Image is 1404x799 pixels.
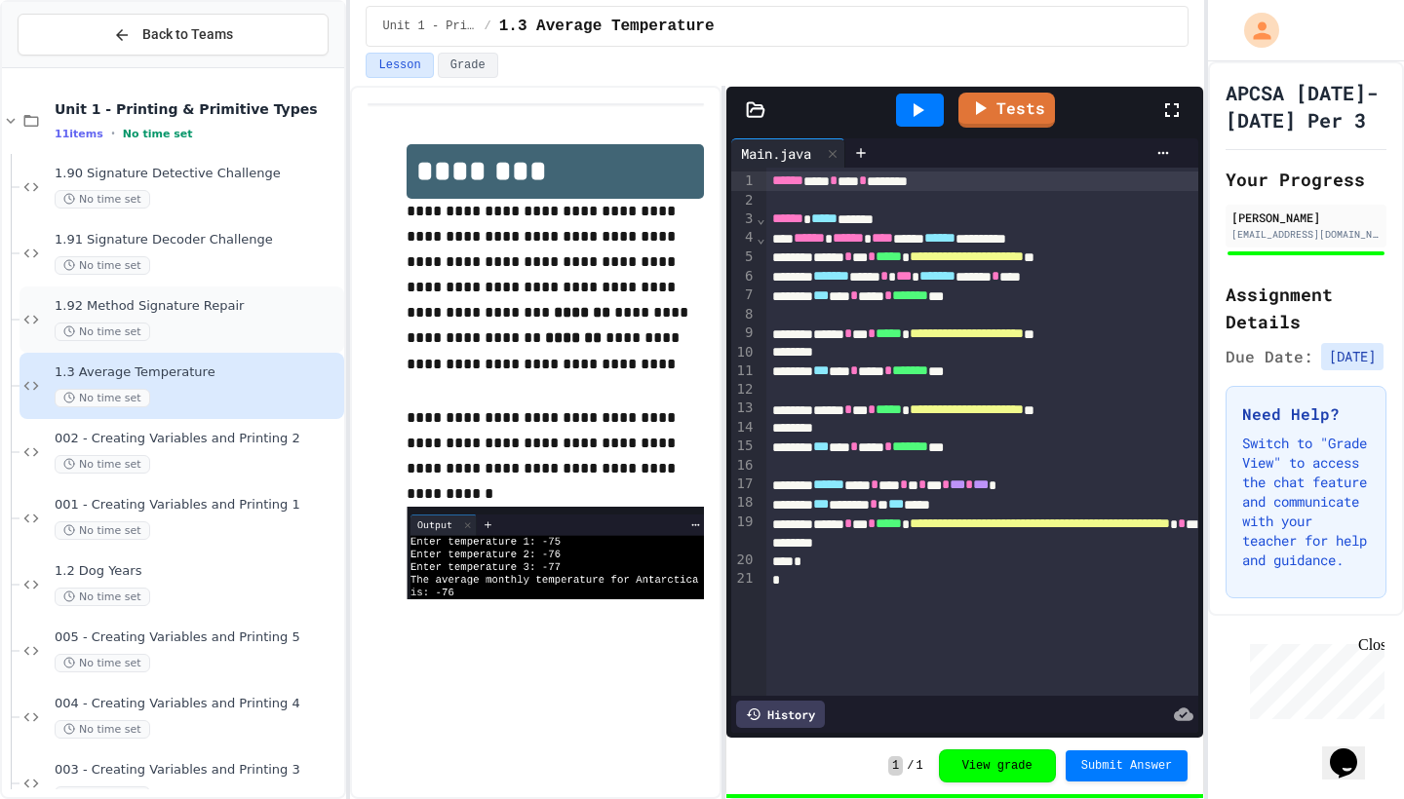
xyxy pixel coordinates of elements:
div: 8 [731,305,756,323]
iframe: chat widget [1242,636,1384,719]
span: 1.91 Signature Decoder Challenge [55,232,340,248]
span: / [907,758,914,774]
div: [PERSON_NAME] [1231,209,1381,226]
div: Main.java [731,143,821,164]
div: 7 [731,285,756,305]
button: Grade [438,53,498,78]
div: 14 [731,418,756,437]
div: 19 [731,513,756,551]
div: 6 [731,267,756,286]
div: 13 [731,399,756,418]
span: Fold line [756,210,765,226]
div: 18 [731,493,756,513]
h2: Assignment Details [1226,281,1386,335]
span: 1.3 Average Temperature [55,364,340,381]
h2: Your Progress [1226,166,1386,193]
div: 15 [731,437,756,456]
iframe: chat widget [1322,721,1384,780]
span: No time set [55,654,150,672]
div: Chat with us now!Close [8,8,135,124]
div: 17 [731,475,756,494]
span: 1 [916,758,922,774]
span: No time set [55,521,150,540]
div: History [736,701,825,728]
span: Unit 1 - Printing & Primitive Types [55,100,340,118]
h3: Need Help? [1242,402,1370,426]
span: Due Date: [1226,345,1313,368]
div: 4 [731,228,756,247]
span: No time set [55,588,150,606]
span: Fold line [756,230,765,246]
a: Tests [958,93,1055,128]
h1: APCSA [DATE]-[DATE] Per 3 [1226,79,1386,133]
div: 9 [731,323,756,343]
span: 001 - Creating Variables and Printing 1 [55,497,340,514]
div: 11 [731,361,756,381]
span: No time set [123,128,193,140]
span: [DATE] [1321,343,1384,370]
span: 004 - Creating Variables and Printing 4 [55,696,340,712]
span: / [484,19,490,34]
span: 1.3 Average Temperature [499,15,715,38]
span: 005 - Creating Variables and Printing 5 [55,629,340,646]
div: [EMAIL_ADDRESS][DOMAIN_NAME] [1231,227,1381,242]
div: 3 [731,209,756,229]
div: 16 [731,456,756,475]
button: Lesson [366,53,433,78]
div: 2 [731,191,756,209]
span: 1.90 Signature Detective Challenge [55,166,340,182]
div: 1 [731,171,756,191]
span: No time set [55,720,150,739]
span: No time set [55,455,150,474]
span: Submit Answer [1081,758,1173,774]
div: My Account [1224,8,1284,53]
button: Submit Answer [1066,750,1189,781]
span: 1.92 Method Signature Repair [55,298,340,315]
div: 20 [731,551,756,569]
span: Back to Teams [142,24,233,45]
div: 12 [731,380,756,399]
span: No time set [55,323,150,341]
div: 10 [731,343,756,361]
div: 5 [731,247,756,267]
button: View grade [939,749,1056,782]
div: Main.java [731,138,845,168]
span: 11 items [55,128,103,140]
span: No time set [55,256,150,275]
div: 21 [731,569,756,588]
span: • [111,126,115,141]
span: 003 - Creating Variables and Printing 3 [55,762,340,779]
span: 1.2 Dog Years [55,563,340,580]
span: 1 [888,756,903,776]
button: Back to Teams [18,14,329,56]
span: No time set [55,190,150,209]
span: Unit 1 - Printing & Primitive Types [382,19,476,34]
p: Switch to "Grade View" to access the chat feature and communicate with your teacher for help and ... [1242,434,1370,570]
span: No time set [55,389,150,407]
span: 002 - Creating Variables and Printing 2 [55,431,340,447]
